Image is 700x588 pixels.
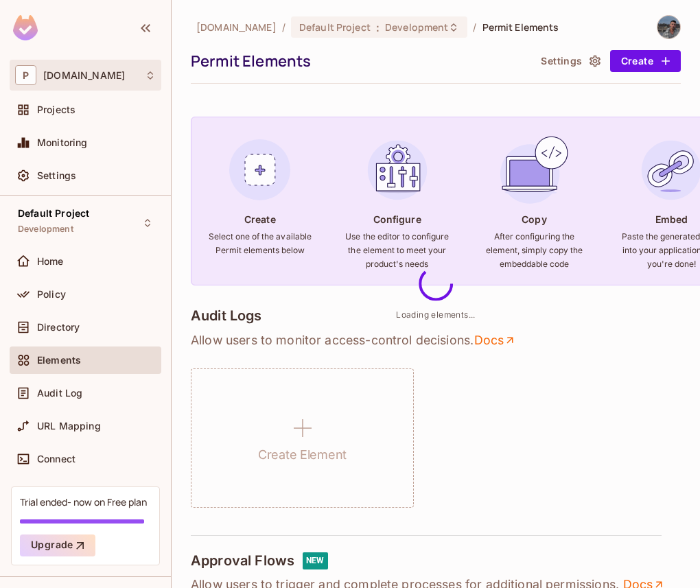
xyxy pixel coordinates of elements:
[196,21,277,34] span: the active workspace
[191,552,294,569] h4: Approval Flows
[43,70,125,81] span: Workspace: permit.io
[37,421,101,432] span: URL Mapping
[610,50,681,72] button: Create
[37,137,88,148] span: Monitoring
[191,307,262,324] h4: Audit Logs
[244,213,276,226] h4: Create
[20,495,147,508] div: Trial ended- now on Free plan
[37,170,76,181] span: Settings
[37,256,64,267] span: Home
[191,332,681,349] p: Allow users to monitor access-control decisions .
[18,224,73,235] span: Development
[37,454,75,464] span: Connect
[37,322,80,333] span: Directory
[303,552,327,569] div: NEW
[37,104,75,115] span: Projects
[522,213,546,226] h4: Copy
[655,213,688,226] h4: Embed
[360,133,434,207] img: Configure Element
[18,208,89,219] span: Default Project
[535,50,604,72] button: Settings
[482,230,586,271] h6: After configuring the element, simply copy the embeddable code
[282,21,285,34] li: /
[223,133,297,207] img: Create Element
[191,51,528,71] div: Permit Elements
[497,133,571,207] img: Copy Element
[37,388,82,399] span: Audit Log
[299,21,371,34] span: Default Project
[396,309,476,319] span: Loading elements...
[37,355,81,366] span: Elements
[37,289,66,300] span: Policy
[482,21,559,34] span: Permit Elements
[208,230,312,257] h6: Select one of the available Permit elements below
[373,213,421,226] h4: Configure
[657,16,680,38] img: Alon Boshi
[15,65,36,85] span: P
[345,230,450,271] h6: Use the editor to configure the element to meet your product's needs
[258,445,347,465] h1: Create Element
[474,332,517,349] a: Docs
[20,534,95,556] button: Upgrade
[473,21,476,34] li: /
[375,22,380,33] span: :
[13,15,38,40] img: SReyMgAAAABJRU5ErkJggg==
[385,21,448,34] span: Development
